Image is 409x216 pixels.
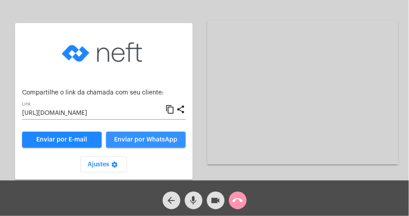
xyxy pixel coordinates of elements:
mat-icon: share [176,104,186,115]
p: Compartilhe o link da chamada com seu cliente: [22,90,186,96]
mat-icon: settings [109,161,120,172]
a: Enviar por E-mail [22,132,102,148]
mat-icon: videocam [210,195,221,206]
button: Enviar por WhatsApp [106,132,186,148]
mat-icon: content_copy [166,104,175,115]
mat-icon: mic [188,195,199,206]
mat-icon: arrow_back [166,195,177,206]
img: logo-neft-novo-2.png [60,30,148,75]
mat-icon: call_end [233,195,243,206]
button: Ajustes [80,157,127,173]
span: Enviar por WhatsApp [114,137,177,143]
span: Ajustes [88,161,120,168]
span: Enviar por E-mail [36,137,87,143]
